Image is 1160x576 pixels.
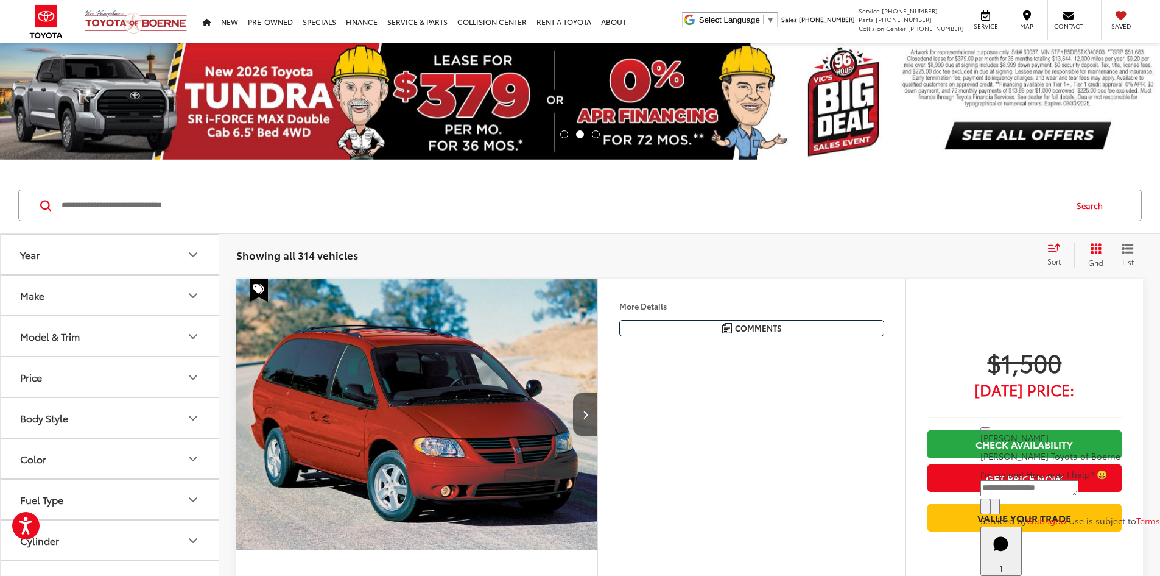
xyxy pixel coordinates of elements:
[1,316,220,356] button: Model & TrimModel & Trim
[859,15,874,24] span: Parts
[1065,190,1120,221] button: Search
[20,371,42,383] div: Price
[1088,257,1103,268] span: Grid
[980,427,990,431] button: Close
[767,15,775,24] span: ▼
[20,453,46,464] div: Color
[20,330,80,342] div: Model & Trim
[1136,514,1160,527] a: Terms
[980,432,1160,444] p: [PERSON_NAME]
[799,15,855,24] span: [PHONE_NUMBER]
[1054,22,1083,30] span: Contact
[876,15,932,24] span: [PHONE_NUMBER]
[186,452,200,466] div: Color
[236,247,358,262] span: Showing all 314 vehicles
[927,430,1122,458] a: Check Availability
[619,320,884,336] button: Comments
[250,279,268,302] span: Special
[1074,243,1113,267] button: Grid View
[699,15,760,24] span: Select Language
[236,279,599,550] a: 2006 Dodge Grand Caravan SXT2006 Dodge Grand Caravan SXT2006 Dodge Grand Caravan SXT2006 Dodge Gr...
[1,521,220,560] button: CylinderCylinder
[882,6,938,15] span: [PHONE_NUMBER]
[60,191,1065,220] input: Search by Make, Model, or Keyword
[972,22,999,30] span: Service
[1,439,220,478] button: ColorColor
[1041,243,1074,267] button: Select sort value
[990,499,1000,514] button: Send Message
[999,562,1003,574] span: 1
[980,468,1107,480] span: I'm online! How may I help? 😀
[1069,514,1136,527] span: Use is subject to
[980,480,1078,496] textarea: Type your message
[1,480,220,519] button: Fuel TypeFuel Type
[20,535,59,546] div: Cylinder
[1,276,220,315] button: MakeMake
[699,15,775,24] a: Select Language​
[927,383,1122,396] span: [DATE] Price:
[980,450,1160,462] p: [PERSON_NAME] Toyota of Boerne
[1122,257,1134,267] span: List
[236,279,599,551] img: 2006 Dodge Grand Caravan SXT
[236,279,599,550] div: 2006 Dodge Grand Caravan SXT 0
[985,528,1017,560] svg: Start Chat
[20,494,63,505] div: Fuel Type
[1027,514,1069,527] a: Gubagoo.
[186,247,200,262] div: Year
[980,499,990,514] button: Chat with SMS
[186,411,200,425] div: Body Style
[1,357,220,397] button: PricePrice
[1047,256,1061,266] span: Sort
[980,419,1160,527] div: Close[PERSON_NAME][PERSON_NAME] Toyota of BoerneI'm online! How may I help? 😀Type your messageCha...
[20,249,40,260] div: Year
[859,6,880,15] span: Service
[722,323,732,333] img: Comments
[735,322,782,334] span: Comments
[573,393,597,436] button: Next image
[20,412,68,424] div: Body Style
[1113,243,1143,267] button: List View
[763,15,764,24] span: ​
[980,527,1022,576] button: Toggle Chat Window
[927,347,1122,377] span: $1,500
[186,492,200,507] div: Fuel Type
[1108,22,1134,30] span: Saved
[859,24,906,33] span: Collision Center
[186,329,200,344] div: Model & Trim
[1013,22,1040,30] span: Map
[781,15,797,24] span: Sales
[186,370,200,385] div: Price
[927,464,1122,492] button: Get Price Now
[908,24,964,33] span: [PHONE_NUMBER]
[1,235,220,274] button: YearYear
[1,398,220,438] button: Body StyleBody Style
[186,288,200,303] div: Make
[84,9,188,34] img: Vic Vaughan Toyota of Boerne
[186,533,200,548] div: Cylinder
[20,290,44,301] div: Make
[619,302,884,310] h4: More Details
[927,504,1122,532] a: Value Your Trade
[980,514,1027,527] span: Serviced by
